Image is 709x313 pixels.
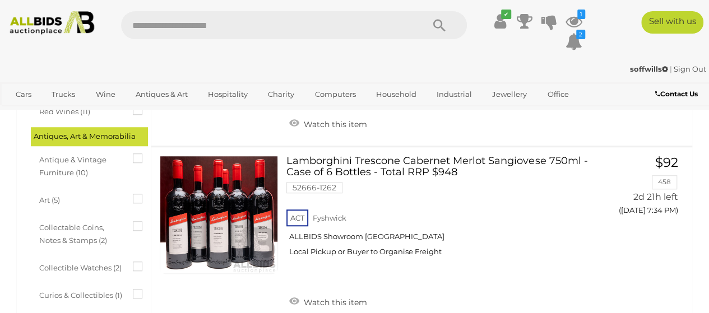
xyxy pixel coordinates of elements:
[540,85,576,104] a: Office
[286,115,370,132] a: Watch this item
[630,64,668,73] strong: soffwills
[485,85,534,104] a: Jewellery
[295,156,594,265] a: Lamborghini Trescone Cabernet Merlot Sangiovese 750ml - Case of 6 Bottles - Total RRP $948 52666-...
[39,259,123,274] span: Collectible Watches (2)
[307,85,363,104] a: Computers
[8,104,46,122] a: Sports
[674,64,706,73] a: Sign Out
[261,85,302,104] a: Charity
[610,156,681,221] a: $92 458 2d 21h left ([DATE] 7:34 PM)
[201,85,255,104] a: Hospitality
[39,102,123,118] span: Red Wines (11)
[411,11,467,39] button: Search
[31,127,148,146] div: Antiques, Art & Memorabilia
[566,11,582,31] a: 1
[670,64,672,73] span: |
[39,151,123,180] span: Antique & Vintage Furniture (10)
[641,11,703,34] a: Sell with us
[501,10,511,19] i: ✔
[655,155,678,170] span: $92
[286,293,370,310] a: Watch this item
[44,85,82,104] a: Trucks
[301,119,367,129] span: Watch this item
[576,30,585,39] i: 2
[566,31,582,52] a: 2
[128,85,195,104] a: Antiques & Art
[577,10,585,19] i: 1
[39,191,123,207] span: Art (5)
[492,11,508,31] a: ✔
[655,88,701,100] a: Contact Us
[39,286,123,302] span: Curios & Collectibles (1)
[39,218,123,247] span: Collectable Coins, Notes & Stamps (2)
[655,90,698,98] b: Contact Us
[301,297,367,307] span: Watch this item
[369,85,424,104] a: Household
[630,64,670,73] a: soffwills
[8,85,39,104] a: Cars
[88,85,122,104] a: Wine
[429,85,479,104] a: Industrial
[5,11,99,35] img: Allbids.com.au
[52,104,146,122] a: [GEOGRAPHIC_DATA]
